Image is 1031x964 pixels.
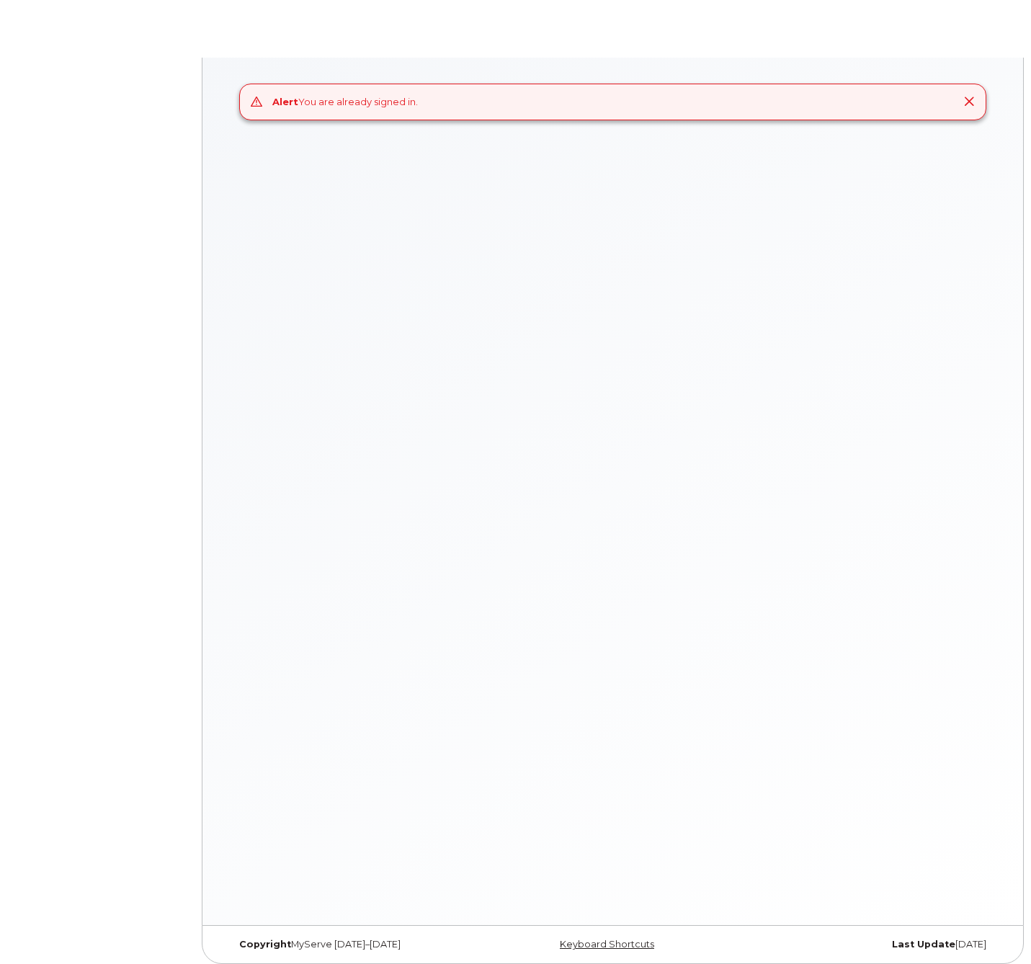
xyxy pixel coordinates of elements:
a: Keyboard Shortcuts [560,939,654,950]
strong: Copyright [239,939,291,950]
div: You are already signed in. [272,95,418,109]
div: MyServe [DATE]–[DATE] [228,939,485,950]
strong: Alert [272,96,298,107]
strong: Last Update [892,939,955,950]
div: [DATE] [741,939,997,950]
